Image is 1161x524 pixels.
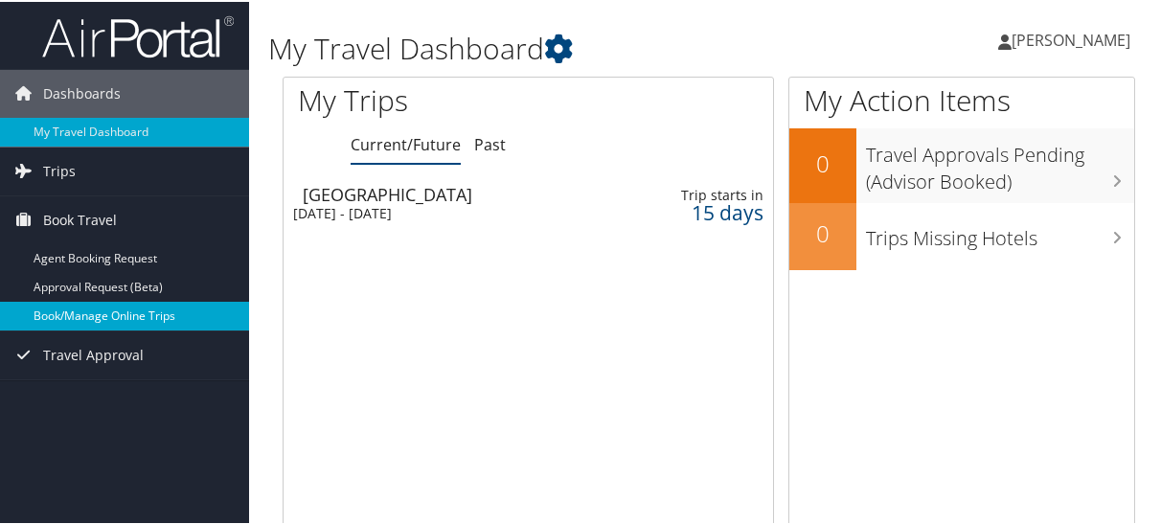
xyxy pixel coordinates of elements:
div: [DATE] - [DATE] [293,203,588,220]
a: 0Travel Approvals Pending (Advisor Booked) [789,126,1134,200]
span: Trips [43,146,76,194]
div: Trip starts in [655,185,763,202]
h2: 0 [789,146,856,178]
span: Travel Approval [43,330,144,377]
h3: Travel Approvals Pending (Advisor Booked) [866,130,1134,194]
span: Book Travel [43,194,117,242]
h1: My Action Items [789,79,1134,119]
h1: My Travel Dashboard [268,27,855,67]
div: 15 days [655,202,763,219]
span: [PERSON_NAME] [1012,28,1130,49]
h3: Trips Missing Hotels [866,214,1134,250]
div: [GEOGRAPHIC_DATA] [303,184,598,201]
h1: My Trips [298,79,555,119]
a: [PERSON_NAME] [998,10,1150,67]
span: Dashboards [43,68,121,116]
h2: 0 [789,216,856,248]
a: Current/Future [351,132,461,153]
img: airportal-logo.png [42,12,234,57]
a: Past [474,132,506,153]
a: 0Trips Missing Hotels [789,201,1134,268]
